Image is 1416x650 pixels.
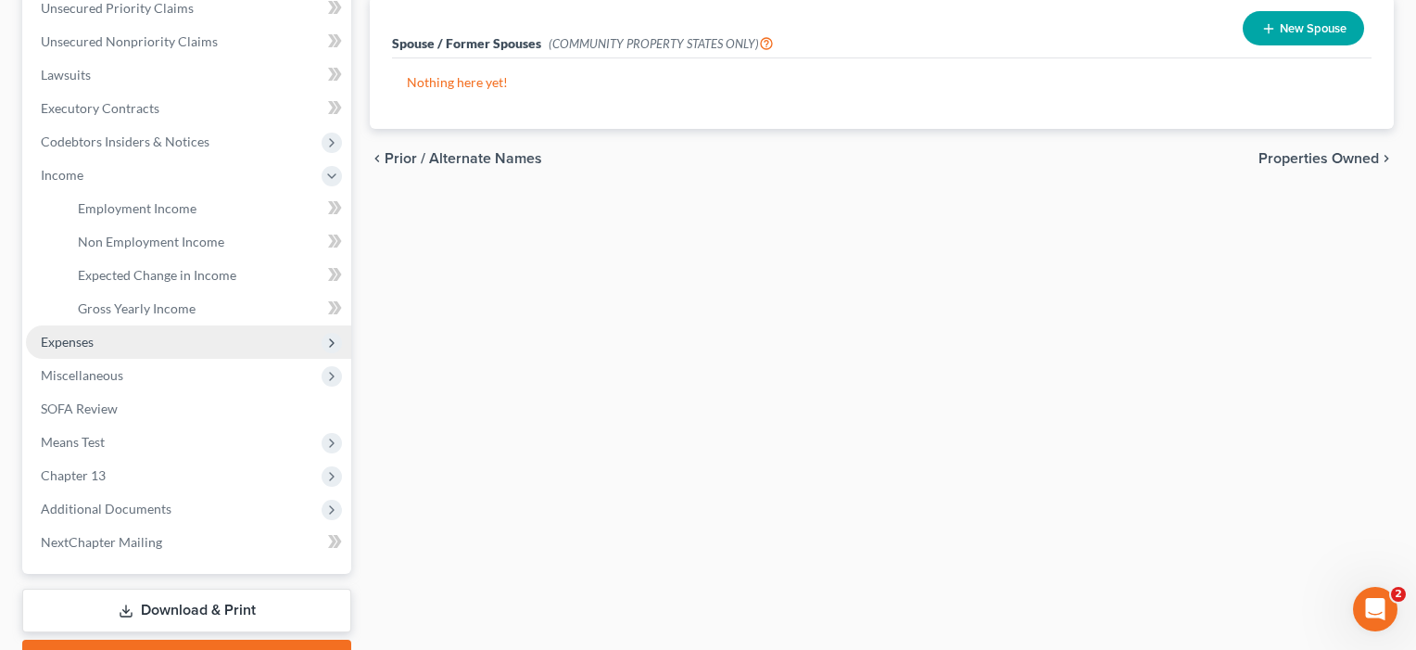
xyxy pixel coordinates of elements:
[1258,151,1379,166] span: Properties Owned
[78,200,196,216] span: Employment Income
[41,334,94,350] span: Expenses
[41,167,83,183] span: Income
[26,25,351,58] a: Unsecured Nonpriority Claims
[41,467,106,483] span: Chapter 13
[407,73,1357,92] p: Nothing here yet!
[63,292,351,325] a: Gross Yearly Income
[41,100,159,116] span: Executory Contracts
[1353,587,1397,631] iframe: Intercom live chat
[41,401,118,416] span: SOFA Review
[392,35,541,51] span: Spouse / Former Spouses
[26,92,351,125] a: Executory Contracts
[41,134,209,149] span: Codebtors Insiders & Notices
[26,392,351,426] a: SOFA Review
[41,33,218,49] span: Unsecured Nonpriority Claims
[78,267,236,283] span: Expected Change in Income
[1258,151,1394,166] button: Properties Owned chevron_right
[41,367,123,383] span: Miscellaneous
[1391,587,1406,602] span: 2
[22,589,351,632] a: Download & Print
[63,192,351,225] a: Employment Income
[78,234,224,249] span: Non Employment Income
[41,501,171,516] span: Additional Documents
[26,58,351,92] a: Lawsuits
[549,36,774,51] span: (COMMUNITY PROPERTY STATES ONLY)
[1379,151,1394,166] i: chevron_right
[41,434,105,450] span: Means Test
[63,259,351,292] a: Expected Change in Income
[41,534,162,550] span: NextChapter Mailing
[370,151,542,166] button: chevron_left Prior / Alternate Names
[78,300,196,316] span: Gross Yearly Income
[370,151,385,166] i: chevron_left
[63,225,351,259] a: Non Employment Income
[385,151,542,166] span: Prior / Alternate Names
[26,526,351,559] a: NextChapter Mailing
[41,67,91,83] span: Lawsuits
[1243,11,1364,45] button: New Spouse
